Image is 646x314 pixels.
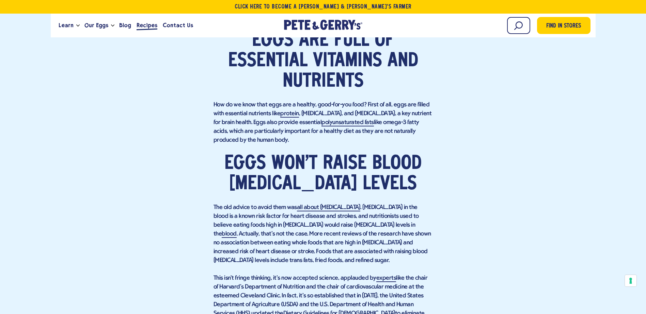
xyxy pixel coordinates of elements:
[82,16,111,35] a: Our Eggs
[214,154,433,194] h2: Eggs won't raise blood [MEDICAL_DATA] levels
[137,21,157,30] span: Recipes
[537,17,590,34] a: Find in Stores
[625,275,636,286] button: Your consent preferences for tracking technologies
[163,21,193,30] span: Contact Us
[214,101,433,145] p: How do we know that eggs are a healthy, good-for-you food? First of all, eggs are filled with ess...
[59,21,74,30] span: Learn
[111,24,114,27] button: Open the dropdown menu for Our Eggs
[280,110,299,118] a: protein
[76,24,80,27] button: Open the dropdown menu for Learn
[214,203,433,265] p: The old advice to avoid them was . [MEDICAL_DATA] in the blood is a known risk factor for heart d...
[56,16,76,35] a: Learn
[376,275,396,282] a: experts
[160,16,196,35] a: Contact Us
[84,21,108,30] span: Our Eggs
[321,119,374,126] a: polyunsaturated fats
[116,16,134,35] a: Blog
[546,22,581,31] span: Find in Stores
[222,231,237,238] a: blood
[134,16,160,35] a: Recipes
[119,21,131,30] span: Blog
[297,204,360,211] a: all about [MEDICAL_DATA]
[214,31,433,92] h2: Eggs are full of essential vitamins and nutrients
[507,17,530,34] input: Search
